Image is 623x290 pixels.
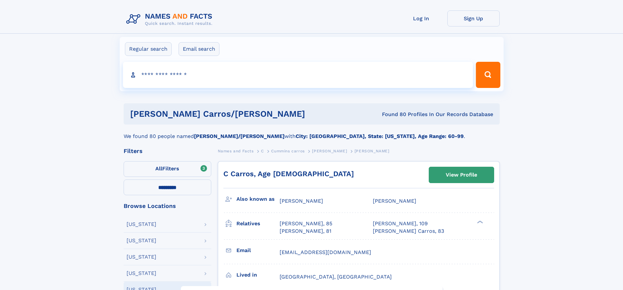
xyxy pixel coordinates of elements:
[280,249,371,255] span: [EMAIL_ADDRESS][DOMAIN_NAME]
[127,238,156,243] div: [US_STATE]
[124,148,211,154] div: Filters
[447,10,500,26] a: Sign Up
[373,220,428,227] a: [PERSON_NAME], 109
[395,10,447,26] a: Log In
[127,254,156,260] div: [US_STATE]
[271,147,304,155] a: Cummins carros
[124,203,211,209] div: Browse Locations
[373,198,416,204] span: [PERSON_NAME]
[236,245,280,256] h3: Email
[236,194,280,205] h3: Also known as
[124,125,500,140] div: We found 80 people named with .
[261,149,264,153] span: C
[429,167,494,183] a: View Profile
[155,165,162,172] span: All
[280,198,323,204] span: [PERSON_NAME]
[312,149,347,153] span: [PERSON_NAME]
[236,269,280,281] h3: Lived in
[280,228,331,235] a: [PERSON_NAME], 81
[218,147,254,155] a: Names and Facts
[373,228,444,235] a: [PERSON_NAME] Carros, 83
[355,149,389,153] span: [PERSON_NAME]
[179,42,219,56] label: Email search
[296,133,464,139] b: City: [GEOGRAPHIC_DATA], State: [US_STATE], Age Range: 60-99
[125,42,172,56] label: Regular search
[123,62,473,88] input: search input
[124,161,211,177] label: Filters
[280,220,332,227] a: [PERSON_NAME], 85
[127,271,156,276] div: [US_STATE]
[261,147,264,155] a: C
[343,111,493,118] div: Found 80 Profiles In Our Records Database
[236,218,280,229] h3: Relatives
[271,149,304,153] span: Cummins carros
[223,170,354,178] a: C Carros, Age [DEMOGRAPHIC_DATA]
[476,220,483,224] div: ❯
[124,10,218,28] img: Logo Names and Facts
[280,274,392,280] span: [GEOGRAPHIC_DATA], [GEOGRAPHIC_DATA]
[127,222,156,227] div: [US_STATE]
[312,147,347,155] a: [PERSON_NAME]
[446,167,477,182] div: View Profile
[130,110,344,118] h1: [PERSON_NAME] carros/[PERSON_NAME]
[476,62,500,88] button: Search Button
[194,133,285,139] b: [PERSON_NAME]/[PERSON_NAME]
